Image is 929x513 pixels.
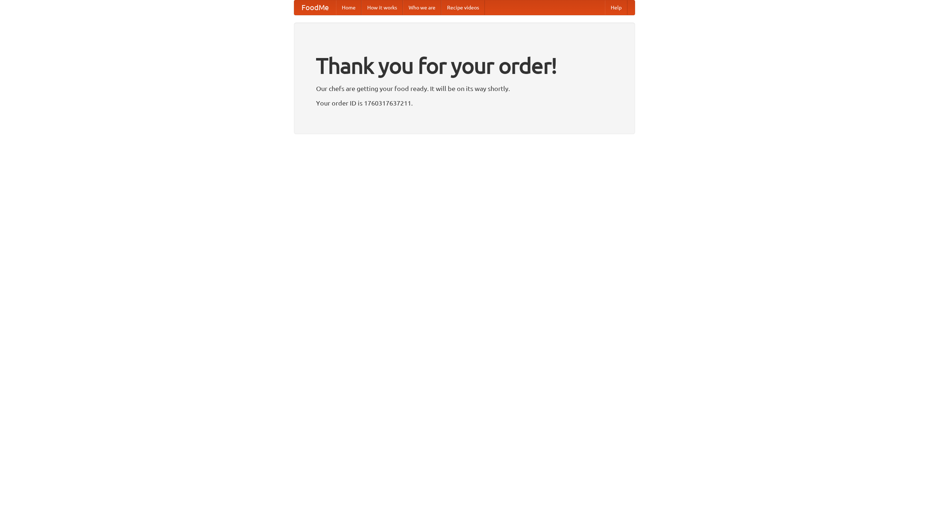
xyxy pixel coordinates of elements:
a: Who we are [403,0,441,15]
p: Our chefs are getting your food ready. It will be on its way shortly. [316,83,613,94]
a: How it works [361,0,403,15]
a: Recipe videos [441,0,485,15]
p: Your order ID is 1760317637211. [316,98,613,108]
a: Home [336,0,361,15]
h1: Thank you for your order! [316,48,613,83]
a: FoodMe [294,0,336,15]
a: Help [605,0,627,15]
